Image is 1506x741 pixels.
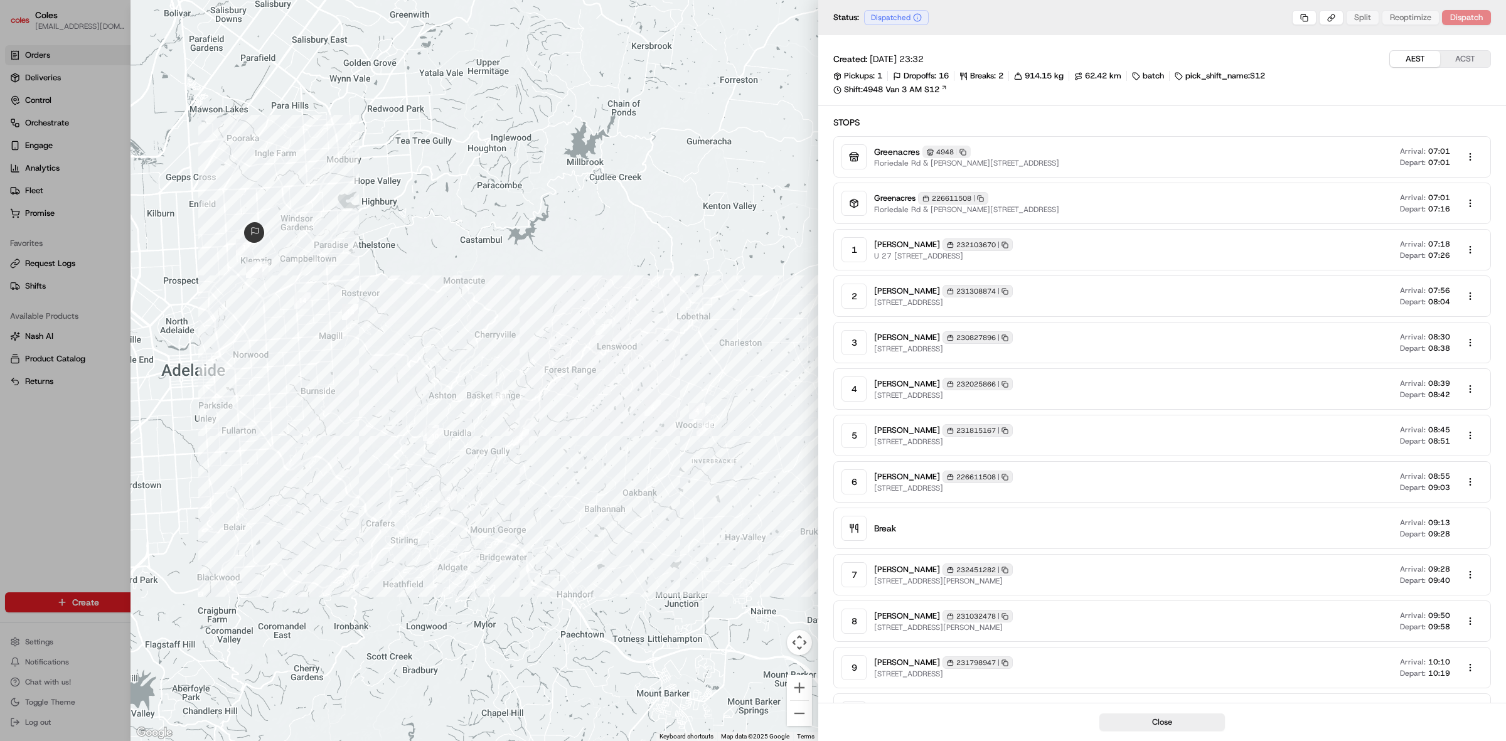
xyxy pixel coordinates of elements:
span: Arrival: [1400,239,1426,249]
span: Arrival: [1400,518,1426,528]
div: Status: [833,10,932,25]
div: waypoint-rte_cmBpFPEXRYHc3PYd5LNQoa [692,415,718,441]
div: 9 [841,655,867,680]
span: 09:28 [1428,529,1450,539]
span: 08:39 [1428,378,1450,388]
a: Terms (opens in new tab) [797,733,814,740]
span: [DATE] 23:32 [870,53,924,65]
span: [STREET_ADDRESS][PERSON_NAME] [874,576,1013,586]
span: 09:03 [1428,482,1450,493]
img: Nash [13,13,38,38]
span: [PERSON_NAME] [874,378,940,390]
div: 231032478 [943,610,1013,622]
span: Depart: [1400,529,1426,539]
span: 2 [998,70,1003,82]
span: Depart: [1400,297,1426,307]
span: Created: [833,53,867,65]
img: 1736555255976-a54dd68f-1ca7-489b-9aae-adbdc363a1c4 [13,120,35,142]
a: Open this area in Google Maps (opens a new window) [134,725,175,741]
span: U 27 [STREET_ADDRESS] [874,251,1013,261]
div: 231798947 [943,656,1013,669]
span: 08:55 [1428,471,1450,481]
div: 1 [841,237,867,262]
div: 6 [841,469,867,494]
span: [STREET_ADDRESS] [874,344,1013,354]
div: pick_shift_name:S12 [1175,70,1265,82]
span: 08:30 [1428,332,1450,342]
div: waypoint-rte_cmBpFPEXRYHc3PYd5LNQoa [247,256,274,282]
div: 232103670 [943,238,1013,251]
button: Map camera controls [787,630,812,655]
div: 3 [841,330,867,355]
div: 4 [841,376,867,402]
button: Start new chat [213,124,228,139]
div: 2 [841,284,867,309]
span: Arrival: [1400,378,1426,388]
h2: Stops [833,116,1491,129]
span: Depart: [1400,575,1426,585]
button: Zoom in [787,675,812,700]
span: Breaks: [970,70,996,82]
div: waypoint-rte_cmBpFPEXRYHc3PYd5LNQoa [422,423,448,449]
span: Floriedale Rd & [PERSON_NAME][STREET_ADDRESS] [874,158,1059,168]
div: 10 [841,701,867,727]
span: [PERSON_NAME] [874,425,940,436]
div: waypoint-rte_cmBpFPEXRYHc3PYd5LNQoa [231,234,257,260]
span: [PERSON_NAME] [874,239,940,250]
span: [STREET_ADDRESS] [874,483,1013,493]
div: waypoint-rte_cmBpFPEXRYHc3PYd5LNQoa [289,287,316,314]
div: waypoint-rte_cmBpFPEXRYHc3PYd5LNQoa [337,299,363,325]
div: 231308874 [943,285,1013,297]
span: 08:38 [1428,343,1450,353]
div: 5 [841,423,867,448]
span: [PERSON_NAME] [874,471,940,482]
span: 1 [877,70,882,82]
span: Arrival: [1400,610,1426,621]
div: waypoint-rte_cmBpFPEXRYHc3PYd5LNQoa [690,401,716,427]
div: waypoint-rte_cmBpFPEXRYHc3PYd5LNQoa [684,398,710,424]
button: Zoom out [787,701,812,726]
img: Google [134,725,175,741]
span: 09:28 [1428,564,1450,574]
p: Welcome 👋 [13,50,228,70]
span: [STREET_ADDRESS] [874,437,1013,447]
span: Depart: [1400,668,1426,678]
span: Depart: [1400,390,1426,400]
span: 07:01 [1428,146,1450,156]
span: 07:26 [1428,250,1450,260]
span: Knowledge Base [25,182,96,195]
span: Arrival: [1400,657,1426,667]
span: 08:42 [1428,390,1450,400]
div: waypoint-rte_cmBpFPEXRYHc3PYd5LNQoa [508,424,534,450]
span: [PERSON_NAME] [874,332,940,343]
span: 10:10 [1428,657,1450,667]
span: 914.15 kg [1025,70,1064,82]
div: waypoint-rte_cmBpFPEXRYHc3PYd5LNQoa [418,420,444,446]
button: Close [1099,713,1225,731]
button: ACST [1440,51,1490,67]
div: 8 [841,609,867,634]
span: Depart: [1400,204,1426,214]
span: Dropoffs: [904,70,936,82]
button: AEST [1390,51,1440,67]
button: Keyboard shortcuts [660,732,713,741]
div: Dispatched [864,10,929,25]
a: Powered byPylon [88,212,152,222]
span: Pylon [125,213,152,222]
div: 231815167 [943,424,1013,437]
span: Depart: [1400,250,1426,260]
a: 💻API Documentation [101,177,206,200]
div: waypoint-rte_cmBpFPEXRYHc3PYd5LNQoa [639,395,666,421]
span: [PERSON_NAME] [874,564,940,575]
div: 📗 [13,183,23,193]
span: Map data ©2025 Google [721,733,789,740]
span: 09:40 [1428,575,1450,585]
span: [PERSON_NAME] [874,657,940,668]
div: waypoint-rte_cmBpFPEXRYHc3PYd5LNQoa [241,257,267,283]
span: Arrival: [1400,425,1426,435]
span: 09:58 [1428,622,1450,632]
div: 4948 [922,146,971,158]
span: Greenacres [874,146,920,158]
div: 💻 [106,183,116,193]
span: [PERSON_NAME] [874,285,940,297]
